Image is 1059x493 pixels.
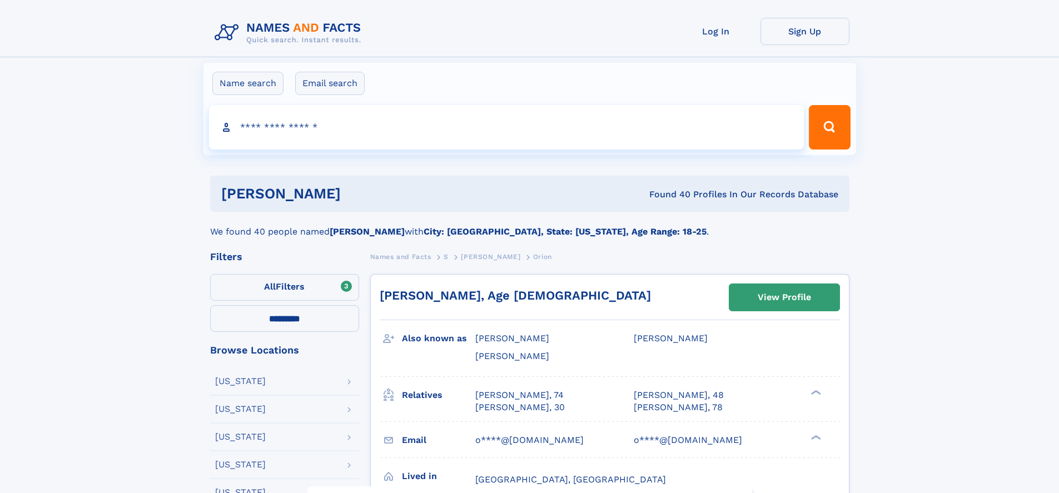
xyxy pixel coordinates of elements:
[444,250,449,263] a: S
[461,250,520,263] a: [PERSON_NAME]
[209,105,804,150] input: search input
[475,401,565,414] a: [PERSON_NAME], 30
[212,72,284,95] label: Name search
[402,431,475,450] h3: Email
[475,351,549,361] span: [PERSON_NAME]
[461,253,520,261] span: [PERSON_NAME]
[808,434,822,441] div: ❯
[808,389,822,396] div: ❯
[330,226,405,237] b: [PERSON_NAME]
[215,460,266,469] div: [US_STATE]
[210,18,370,48] img: Logo Names and Facts
[402,329,475,348] h3: Also known as
[210,274,359,301] label: Filters
[424,226,707,237] b: City: [GEOGRAPHIC_DATA], State: [US_STATE], Age Range: 18-25
[634,389,724,401] a: [PERSON_NAME], 48
[672,18,760,45] a: Log In
[760,18,849,45] a: Sign Up
[729,284,839,311] a: View Profile
[210,212,849,238] div: We found 40 people named with .
[215,405,266,414] div: [US_STATE]
[758,285,811,310] div: View Profile
[264,281,276,292] span: All
[380,288,651,302] a: [PERSON_NAME], Age [DEMOGRAPHIC_DATA]
[370,250,431,263] a: Names and Facts
[809,105,850,150] button: Search Button
[295,72,365,95] label: Email search
[634,401,723,414] a: [PERSON_NAME], 78
[444,253,449,261] span: S
[215,377,266,386] div: [US_STATE]
[402,467,475,486] h3: Lived in
[221,187,495,201] h1: [PERSON_NAME]
[533,253,552,261] span: Orion
[475,333,549,343] span: [PERSON_NAME]
[475,389,564,401] a: [PERSON_NAME], 74
[210,252,359,262] div: Filters
[495,188,838,201] div: Found 40 Profiles In Our Records Database
[475,474,666,485] span: [GEOGRAPHIC_DATA], [GEOGRAPHIC_DATA]
[210,345,359,355] div: Browse Locations
[402,386,475,405] h3: Relatives
[215,432,266,441] div: [US_STATE]
[634,333,708,343] span: [PERSON_NAME]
